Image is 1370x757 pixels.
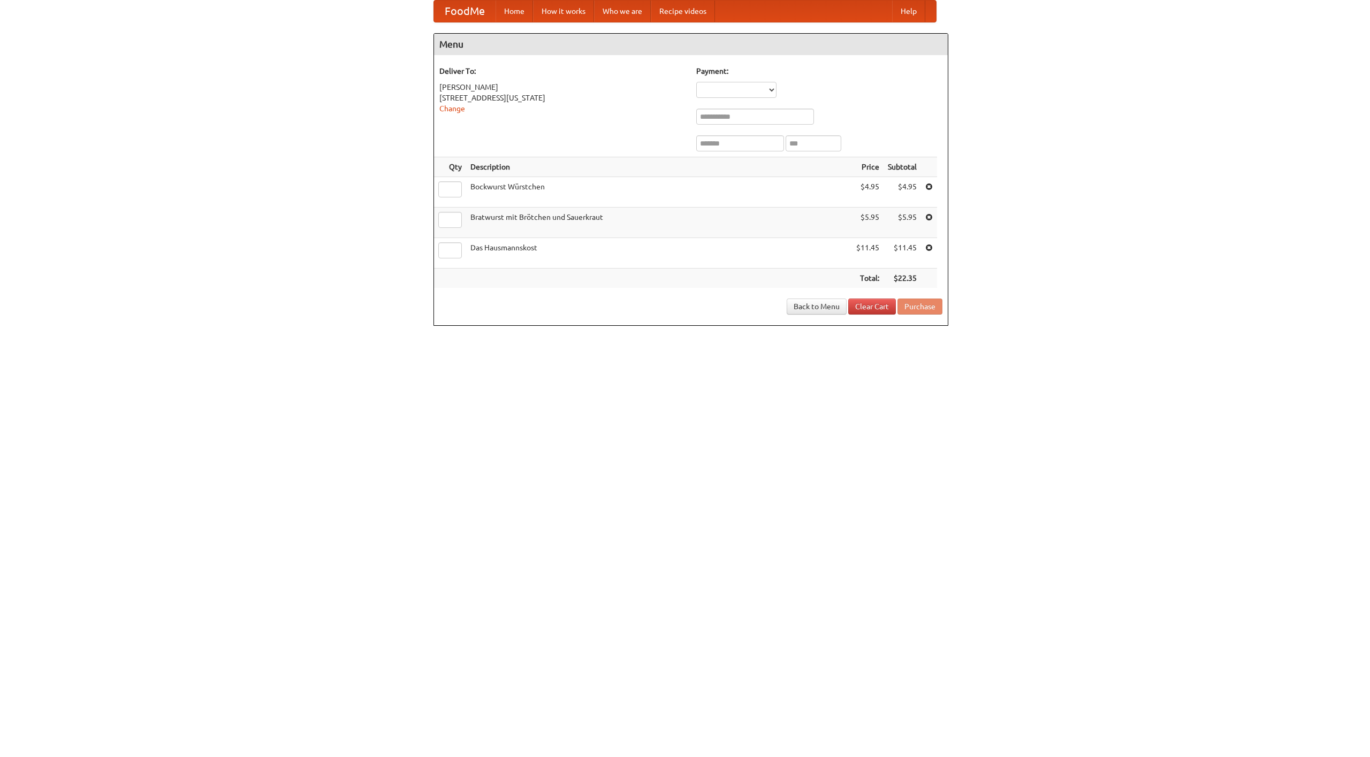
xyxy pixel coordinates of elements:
[466,238,852,269] td: Das Hausmannskost
[696,66,942,77] h5: Payment:
[496,1,533,22] a: Home
[466,208,852,238] td: Bratwurst mit Brötchen und Sauerkraut
[884,238,921,269] td: $11.45
[852,238,884,269] td: $11.45
[439,104,465,113] a: Change
[439,93,686,103] div: [STREET_ADDRESS][US_STATE]
[434,157,466,177] th: Qty
[884,177,921,208] td: $4.95
[466,157,852,177] th: Description
[594,1,651,22] a: Who we are
[466,177,852,208] td: Bockwurst Würstchen
[787,299,847,315] a: Back to Menu
[884,157,921,177] th: Subtotal
[533,1,594,22] a: How it works
[852,269,884,288] th: Total:
[892,1,925,22] a: Help
[434,34,948,55] h4: Menu
[884,269,921,288] th: $22.35
[884,208,921,238] td: $5.95
[434,1,496,22] a: FoodMe
[439,66,686,77] h5: Deliver To:
[439,82,686,93] div: [PERSON_NAME]
[651,1,715,22] a: Recipe videos
[848,299,896,315] a: Clear Cart
[897,299,942,315] button: Purchase
[852,157,884,177] th: Price
[852,208,884,238] td: $5.95
[852,177,884,208] td: $4.95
